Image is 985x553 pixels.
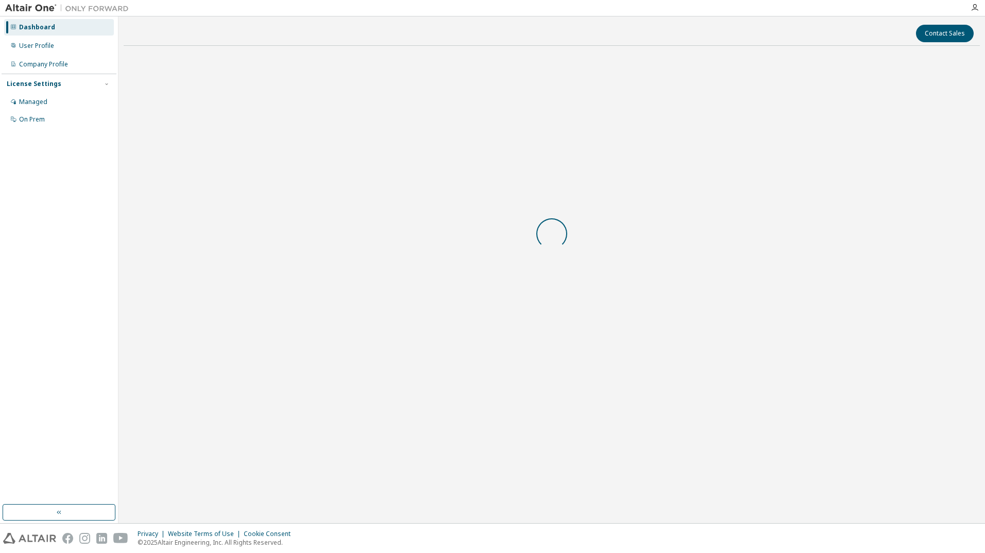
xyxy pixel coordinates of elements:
div: Website Terms of Use [168,530,244,538]
div: User Profile [19,42,54,50]
button: Contact Sales [916,25,974,42]
img: altair_logo.svg [3,533,56,544]
div: Managed [19,98,47,106]
div: On Prem [19,115,45,124]
div: Privacy [138,530,168,538]
div: License Settings [7,80,61,88]
img: Altair One [5,3,134,13]
div: Dashboard [19,23,55,31]
img: instagram.svg [79,533,90,544]
div: Cookie Consent [244,530,297,538]
p: © 2025 Altair Engineering, Inc. All Rights Reserved. [138,538,297,547]
div: Company Profile [19,60,68,68]
img: linkedin.svg [96,533,107,544]
img: youtube.svg [113,533,128,544]
img: facebook.svg [62,533,73,544]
